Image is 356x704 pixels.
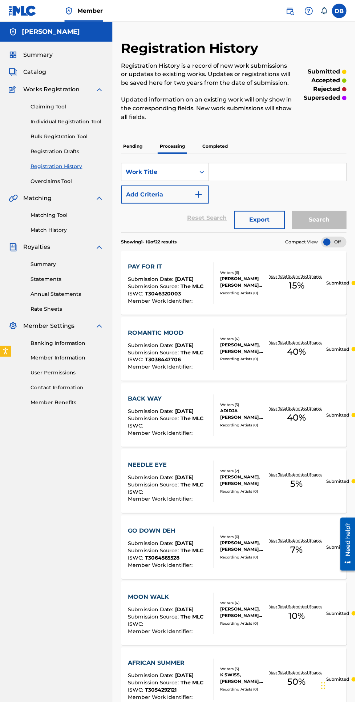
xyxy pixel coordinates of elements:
div: [PERSON_NAME], [PERSON_NAME] MOURIC [PERSON_NAME], [PERSON_NAME] [PERSON_NAME], [PERSON_NAME] [221,607,268,620]
p: Submitted [327,612,350,618]
div: Writers ( 3 ) [221,403,268,409]
img: expand [95,194,104,203]
img: expand [95,322,104,331]
p: superseded [304,94,341,103]
div: ADIDJA [PERSON_NAME], [PERSON_NAME], [PERSON_NAME] [221,409,268,422]
span: Works Registration [23,85,80,94]
a: Overclaims Tool [31,178,104,186]
div: Recording Artists ( 0 ) [221,423,268,429]
span: 10 % [289,611,306,624]
span: [DATE] [176,343,194,349]
span: Submission Source : [128,350,181,357]
p: Submitted [327,413,350,419]
span: T3064565528 [145,556,180,562]
h5: Dannrie Brown [22,28,80,36]
span: Submission Date : [128,343,176,349]
span: T3038447706 [145,357,182,364]
div: Recording Artists ( 0 ) [221,688,268,694]
span: Member Work Identifier : [128,365,195,371]
a: NEEDLE EYESubmission Date:[DATE]Submission Source:The MLCISWC:Member Work Identifier:Writers (2)[... [121,450,347,514]
img: Catalog [9,68,17,77]
div: Writers ( 4 ) [221,337,268,342]
div: [PERSON_NAME] [PERSON_NAME] [PERSON_NAME], [PERSON_NAME], [PERSON_NAME], [PERSON_NAME], [PERSON_N... [221,276,268,289]
span: Member Work Identifier : [128,629,195,636]
span: Submission Date : [128,475,176,482]
a: MOON WALKSubmission Date:[DATE]Submission Source:The MLCISWC:Member Work Identifier:Writers (4)[P... [121,583,347,647]
a: Summary [31,261,104,269]
span: The MLC [181,284,204,290]
img: Top Rightsholder [65,7,73,15]
a: Registration History [31,163,104,171]
a: User Permissions [31,370,104,378]
p: Your Total Submitted Shares: [270,473,325,478]
div: Writers ( 3 ) [221,668,268,673]
div: Help [302,4,317,18]
div: Writers ( 6 ) [221,536,268,541]
div: Drag [322,676,326,698]
p: Processing [158,139,187,154]
span: Member Work Identifier : [128,431,195,437]
span: Member Work Identifier : [128,696,195,702]
span: 7 % [291,545,303,558]
p: Registration History is a record of new work submissions or updates to existing works. Updates or... [121,61,295,88]
p: Your Total Submitted Shares: [270,539,325,545]
span: Royalties [23,243,50,252]
span: Submission Source : [128,416,181,423]
img: Royalties [9,243,17,252]
span: The MLC [181,681,204,688]
span: [DATE] [176,277,194,283]
span: [DATE] [176,409,194,415]
span: Submission Date : [128,674,176,680]
span: Submission Source : [128,681,181,688]
div: [PERSON_NAME], [PERSON_NAME], [PERSON_NAME], [PERSON_NAME] [221,342,268,355]
span: 40 % [288,346,307,359]
img: Member Settings [9,322,17,331]
div: MOON WALK [128,594,204,603]
p: accepted [312,76,341,85]
span: Submission Source : [128,284,181,290]
p: Submitted [327,347,350,353]
span: T3054292121 [145,688,177,695]
span: [DATE] [176,541,194,548]
span: T3046320003 [145,291,182,298]
span: ISWC : [128,423,145,430]
p: Showing 1 - 10 of 22 results [121,239,177,246]
p: Submitted [327,545,350,552]
span: Submission Date : [128,277,176,283]
div: User Menu [333,4,347,18]
a: PAY FOR ITSubmission Date:[DATE]Submission Source:The MLCISWC:T3046320003Member Work Identifier:W... [121,252,347,315]
span: The MLC [181,350,204,357]
form: Search Form [121,163,347,233]
a: Statements [31,276,104,284]
p: Updated information on an existing work will only show in the corresponding fields. New work subm... [121,96,295,122]
a: Annual Statements [31,291,104,299]
span: Summary [23,51,53,59]
p: Pending [121,139,145,154]
span: Submission Date : [128,608,176,614]
span: Matching [23,194,52,203]
div: Recording Artists ( 0 ) [221,622,268,628]
div: AFRICAN SUMMER [128,660,204,669]
div: Recording Artists ( 0 ) [221,357,268,363]
span: ISWC : [128,556,145,562]
img: 9d2ae6d4665cec9f34b9.svg [195,191,203,199]
span: The MLC [181,482,204,489]
a: Bulk Registration Tool [31,133,104,141]
div: ROMANTIC MOOD [128,329,204,338]
span: Submission Date : [128,409,176,415]
span: Member [78,7,103,15]
a: CatalogCatalog [9,68,46,77]
h2: Registration History [121,40,263,56]
span: 5 % [291,478,303,492]
p: Your Total Submitted Shares: [270,274,325,280]
a: GO DOWN DEHSubmission Date:[DATE]Submission Source:The MLCISWC:T3064565528Member Work Identifier:... [121,517,347,580]
div: PAY FOR IT [128,263,204,272]
div: [PERSON_NAME], [PERSON_NAME], [PERSON_NAME], [PERSON_NAME] [PERSON_NAME], [PERSON_NAME] [221,541,268,554]
a: Public Search [283,4,298,18]
span: The MLC [181,416,204,423]
a: SummarySummary [9,51,53,59]
a: Member Information [31,355,104,363]
a: Banking Information [31,340,104,348]
a: Member Benefits [31,400,104,407]
a: ROMANTIC MOODSubmission Date:[DATE]Submission Source:The MLCISWC:T3038447706Member Work Identifie... [121,318,347,382]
